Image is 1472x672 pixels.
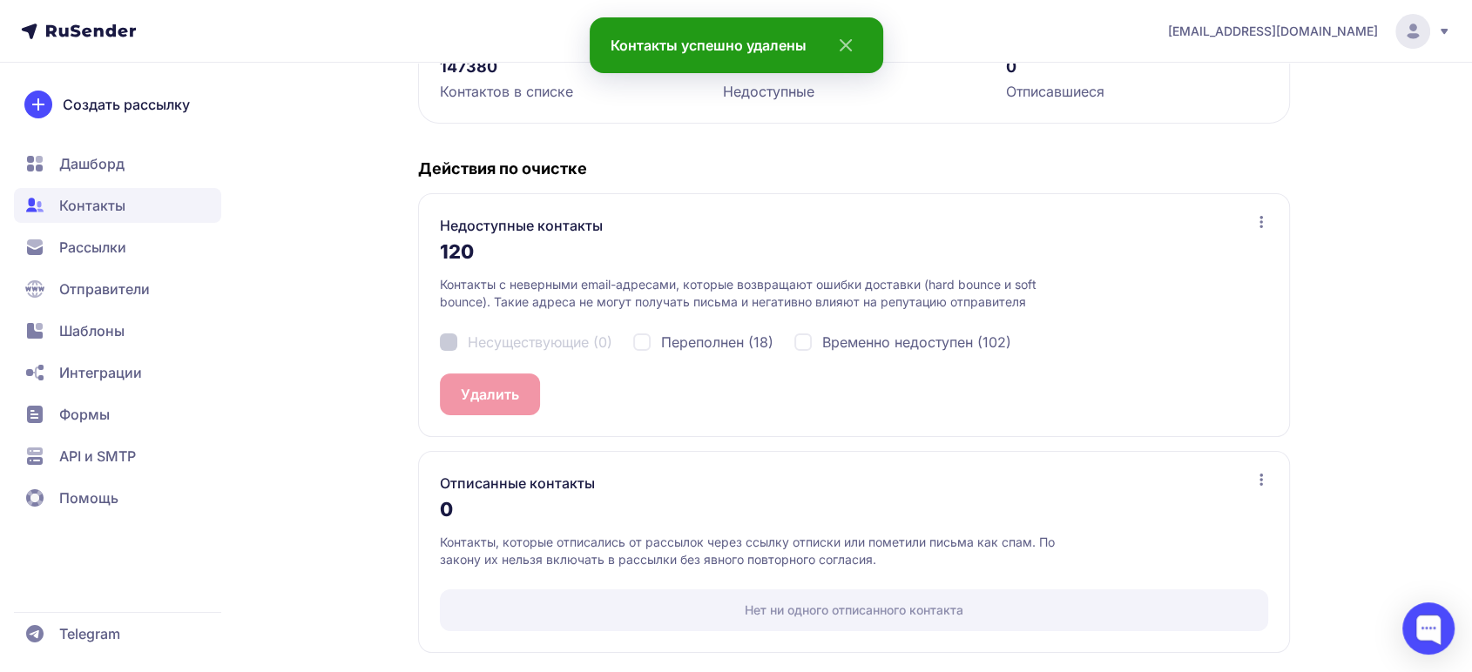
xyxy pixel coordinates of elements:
[1168,23,1378,40] span: [EMAIL_ADDRESS][DOMAIN_NAME]
[59,404,110,425] span: Формы
[723,81,985,102] div: Недоступные
[59,446,136,467] span: API и SMTP
[59,320,125,341] span: Шаблоны
[440,473,595,494] h3: Отписанные контакты
[440,534,1089,568] p: Контакты, которые отписались от рассылок через ссылку отписки или пометили письма как спам. По за...
[59,362,142,383] span: Интеграции
[418,158,1290,179] h4: Действия по очистке
[63,94,190,115] span: Создать рассылку
[59,279,150,299] span: Отправители
[440,57,702,77] div: 147380
[59,487,118,508] span: Помощь
[440,81,702,102] div: Контактов в списке
[59,153,125,174] span: Дашборд
[820,35,862,56] svg: close
[1006,57,1268,77] div: 0
[440,236,1268,276] div: 120
[611,35,807,56] div: Контакты успешно удалены
[440,215,603,236] h3: Недоступные контакты
[1006,81,1268,102] div: Отписавшиеся
[661,332,773,353] span: Переполнен (18)
[59,195,125,216] span: Контакты
[59,237,126,258] span: Рассылки
[440,276,1089,311] p: Контакты с неверными email-адресами, которые возвращают ошибки доставки (hard bounce и soft bounc...
[440,589,1268,631] div: Нет ни одного отписанного контакта
[59,623,120,644] span: Telegram
[14,616,221,651] a: Telegram
[822,332,1011,353] span: Временно недоступен (102)
[440,494,1268,534] div: 0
